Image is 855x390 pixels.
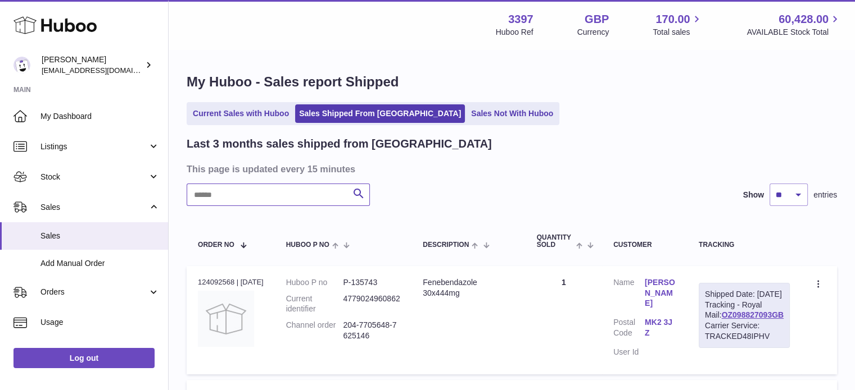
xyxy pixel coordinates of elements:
h1: My Huboo - Sales report Shipped [187,73,837,91]
div: Huboo Ref [496,27,533,38]
strong: 3397 [508,12,533,27]
span: Total sales [653,27,703,38]
a: Log out [13,348,155,368]
div: 124092568 | [DATE] [198,277,264,287]
td: 1 [526,266,602,374]
span: Description [423,241,469,249]
div: Carrier Service: TRACKED48IPHV [705,320,784,342]
a: MK2 3JZ [645,317,676,338]
span: 60,428.00 [779,12,829,27]
h3: This page is updated every 15 minutes [187,163,834,175]
img: sales@canchema.com [13,57,30,74]
dt: Name [613,277,645,312]
div: [PERSON_NAME] [42,54,143,76]
a: [PERSON_NAME] [645,277,676,309]
dt: Current identifier [286,293,343,315]
dt: Channel order [286,320,343,341]
dt: Huboo P no [286,277,343,288]
dd: 204-7705648-7625146 [343,320,400,341]
a: OZ098827093GB [721,310,784,319]
span: Huboo P no [286,241,329,249]
a: Current Sales with Huboo [189,104,293,123]
span: Order No [198,241,234,249]
div: Currency [577,27,609,38]
dt: User Id [613,347,645,357]
span: My Dashboard [40,111,160,122]
img: no-photo.jpg [198,291,254,347]
span: Sales [40,231,160,241]
span: Add Manual Order [40,258,160,269]
dd: P-135743 [343,277,400,288]
span: Stock [40,172,148,182]
dt: Postal Code [613,317,645,341]
span: AVAILABLE Stock Total [747,27,842,38]
div: Tracking - Royal Mail: [699,283,790,348]
div: Customer [613,241,676,249]
dd: 4779024960862 [343,293,400,315]
span: Usage [40,317,160,328]
div: Shipped Date: [DATE] [705,289,784,300]
span: entries [813,190,837,200]
strong: GBP [585,12,609,27]
div: Fenebendazole 30x444mg [423,277,514,299]
span: [EMAIL_ADDRESS][DOMAIN_NAME] [42,66,165,75]
a: 60,428.00 AVAILABLE Stock Total [747,12,842,38]
a: Sales Not With Huboo [467,104,557,123]
span: Orders [40,287,148,297]
h2: Last 3 months sales shipped from [GEOGRAPHIC_DATA] [187,136,492,152]
a: 170.00 Total sales [653,12,703,38]
span: 170.00 [655,12,690,27]
a: Sales Shipped From [GEOGRAPHIC_DATA] [295,104,465,123]
label: Show [743,190,764,200]
span: Quantity Sold [537,234,573,249]
span: Sales [40,202,148,213]
div: Tracking [699,241,790,249]
span: Listings [40,141,148,152]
